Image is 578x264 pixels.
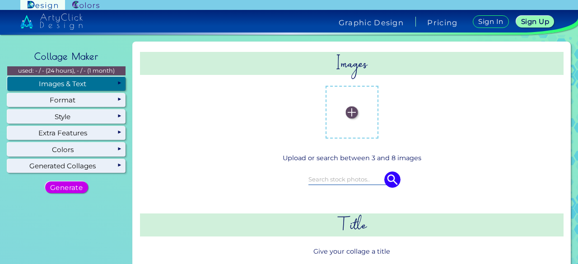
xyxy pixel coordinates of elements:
[384,171,401,188] img: icon search
[72,1,99,9] img: ArtyClick Colors logo
[475,16,507,28] a: Sign In
[518,16,552,27] a: Sign Up
[140,52,564,75] h2: Images
[345,106,358,118] img: icon_plus_white.svg
[51,184,81,190] h5: Generate
[7,93,126,107] div: Format
[7,66,126,75] p: used: - / - (24 hours), - / - (1 month)
[20,14,83,30] img: artyclick_design_logo_white_combined_path.svg
[140,213,564,236] h2: Title
[308,174,395,184] input: Search stock photos..
[480,19,502,25] h5: Sign In
[427,19,457,26] a: Pricing
[7,143,126,156] div: Colors
[7,77,126,90] div: Images & Text
[7,126,126,140] div: Extra Features
[7,110,126,123] div: Style
[522,19,548,25] h5: Sign Up
[144,153,560,163] p: Upload or search between 3 and 8 images
[339,19,404,26] h4: Graphic Design
[7,159,126,173] div: Generated Collages
[140,243,564,259] p: Give your collage a title
[30,46,103,66] h2: Collage Maker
